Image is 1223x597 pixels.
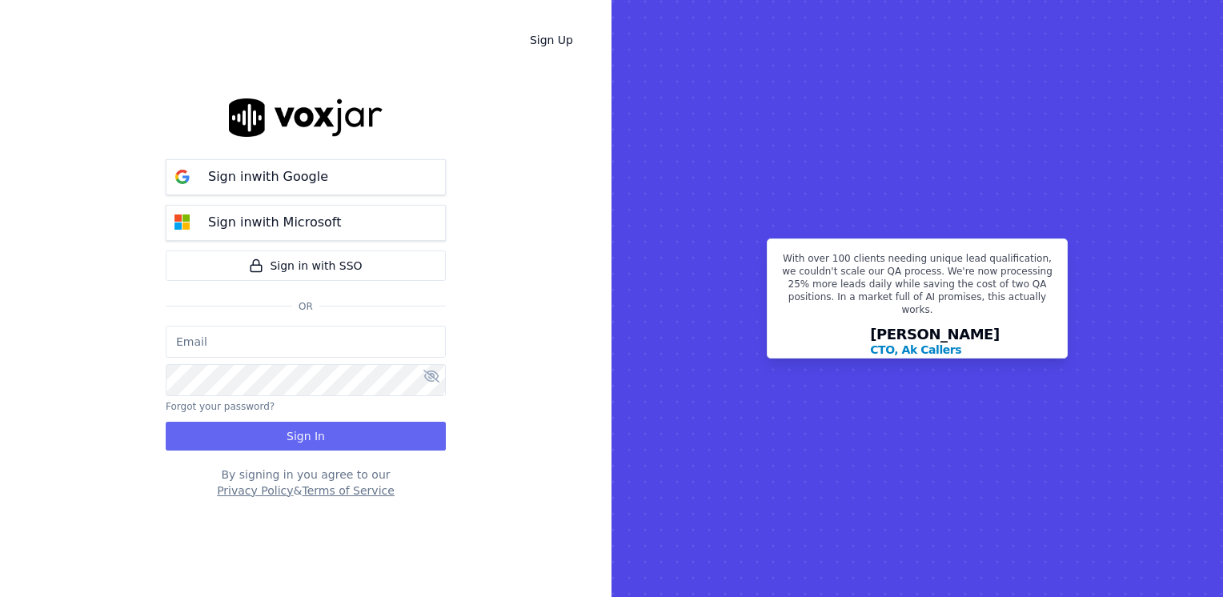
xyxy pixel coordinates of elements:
[166,161,198,193] img: google Sign in button
[517,26,586,54] a: Sign Up
[166,400,275,413] button: Forgot your password?
[208,167,328,186] p: Sign in with Google
[870,342,961,358] p: CTO, Ak Callers
[166,422,446,451] button: Sign In
[208,213,341,232] p: Sign in with Microsoft
[217,483,293,499] button: Privacy Policy
[166,159,446,195] button: Sign inwith Google
[166,467,446,499] div: By signing in you agree to our &
[166,326,446,358] input: Email
[229,98,383,136] img: logo
[777,252,1057,323] p: With over 100 clients needing unique lead qualification, we couldn't scale our QA process. We're ...
[166,206,198,238] img: microsoft Sign in button
[292,300,319,313] span: Or
[870,327,1000,358] div: [PERSON_NAME]
[166,205,446,241] button: Sign inwith Microsoft
[302,483,394,499] button: Terms of Service
[166,250,446,281] a: Sign in with SSO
